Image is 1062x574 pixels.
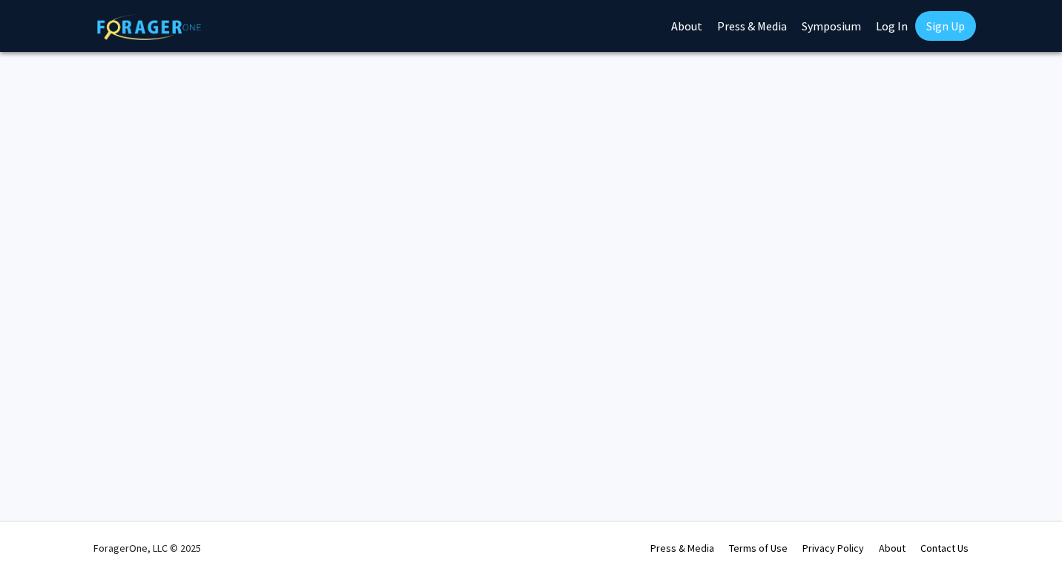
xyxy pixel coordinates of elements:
div: ForagerOne, LLC © 2025 [93,522,201,574]
a: Terms of Use [729,541,788,555]
a: Contact Us [920,541,969,555]
a: Press & Media [650,541,714,555]
a: Privacy Policy [802,541,864,555]
a: About [879,541,906,555]
img: ForagerOne Logo [97,14,201,40]
a: Sign Up [915,11,976,41]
